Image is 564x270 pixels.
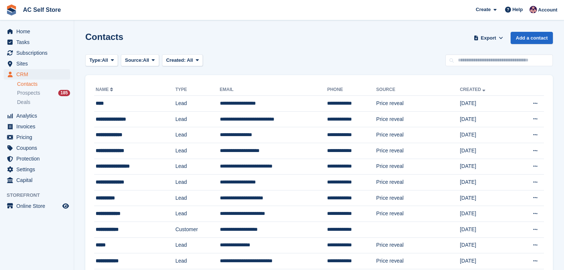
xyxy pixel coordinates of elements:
[16,143,61,153] span: Coupons
[16,37,61,47] span: Tasks
[58,90,70,96] div: 185
[175,96,220,112] td: Lead
[460,175,513,190] td: [DATE]
[175,237,220,253] td: Lead
[376,96,460,112] td: Price reveal
[16,201,61,211] span: Online Store
[476,6,491,13] span: Create
[327,84,376,96] th: Phone
[376,84,460,96] th: Source
[460,159,513,175] td: [DATE]
[175,143,220,159] td: Lead
[376,159,460,175] td: Price reveal
[4,26,70,37] a: menu
[481,34,496,42] span: Export
[460,190,513,206] td: [DATE]
[175,206,220,222] td: Lead
[460,87,487,92] a: Created
[17,99,30,106] span: Deals
[376,253,460,269] td: Price reveal
[162,54,203,67] button: Created: All
[16,58,61,69] span: Sites
[220,84,327,96] th: Email
[4,132,70,142] a: menu
[175,222,220,237] td: Customer
[175,175,220,190] td: Lead
[16,69,61,80] span: CRM
[4,164,70,175] a: menu
[16,164,61,175] span: Settings
[376,190,460,206] td: Price reveal
[166,57,186,63] span: Created:
[376,127,460,143] td: Price reveal
[460,111,513,127] td: [DATE]
[85,32,123,42] h1: Contacts
[4,175,70,185] a: menu
[472,32,505,44] button: Export
[20,4,64,16] a: AC Self Store
[538,6,557,14] span: Account
[187,57,193,63] span: All
[61,202,70,210] a: Preview store
[102,57,108,64] span: All
[175,127,220,143] td: Lead
[460,222,513,237] td: [DATE]
[7,192,74,199] span: Storefront
[4,69,70,80] a: menu
[89,57,102,64] span: Type:
[121,54,159,67] button: Source: All
[16,111,61,121] span: Analytics
[16,26,61,37] span: Home
[460,96,513,112] td: [DATE]
[460,253,513,269] td: [DATE]
[4,111,70,121] a: menu
[6,4,17,16] img: stora-icon-8386f47178a22dfd0bd8f6a31ec36ba5ce8667c1dd55bd0f319d3a0aa187defe.svg
[4,58,70,69] a: menu
[175,159,220,175] td: Lead
[125,57,143,64] span: Source:
[175,190,220,206] td: Lead
[175,253,220,269] td: Lead
[530,6,537,13] img: Ted Cox
[16,153,61,164] span: Protection
[376,237,460,253] td: Price reveal
[17,98,70,106] a: Deals
[96,87,115,92] a: Name
[16,132,61,142] span: Pricing
[376,143,460,159] td: Price reveal
[17,81,70,88] a: Contacts
[143,57,149,64] span: All
[460,237,513,253] td: [DATE]
[16,175,61,185] span: Capital
[460,143,513,159] td: [DATE]
[376,111,460,127] td: Price reveal
[16,121,61,132] span: Invoices
[17,90,40,97] span: Prospects
[512,6,523,13] span: Help
[376,206,460,222] td: Price reveal
[4,121,70,132] a: menu
[17,89,70,97] a: Prospects 185
[460,127,513,143] td: [DATE]
[4,37,70,47] a: menu
[511,32,553,44] a: Add a contact
[16,48,61,58] span: Subscriptions
[175,84,220,96] th: Type
[4,201,70,211] a: menu
[376,175,460,190] td: Price reveal
[85,54,118,67] button: Type: All
[4,48,70,58] a: menu
[460,206,513,222] td: [DATE]
[4,153,70,164] a: menu
[175,111,220,127] td: Lead
[4,143,70,153] a: menu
